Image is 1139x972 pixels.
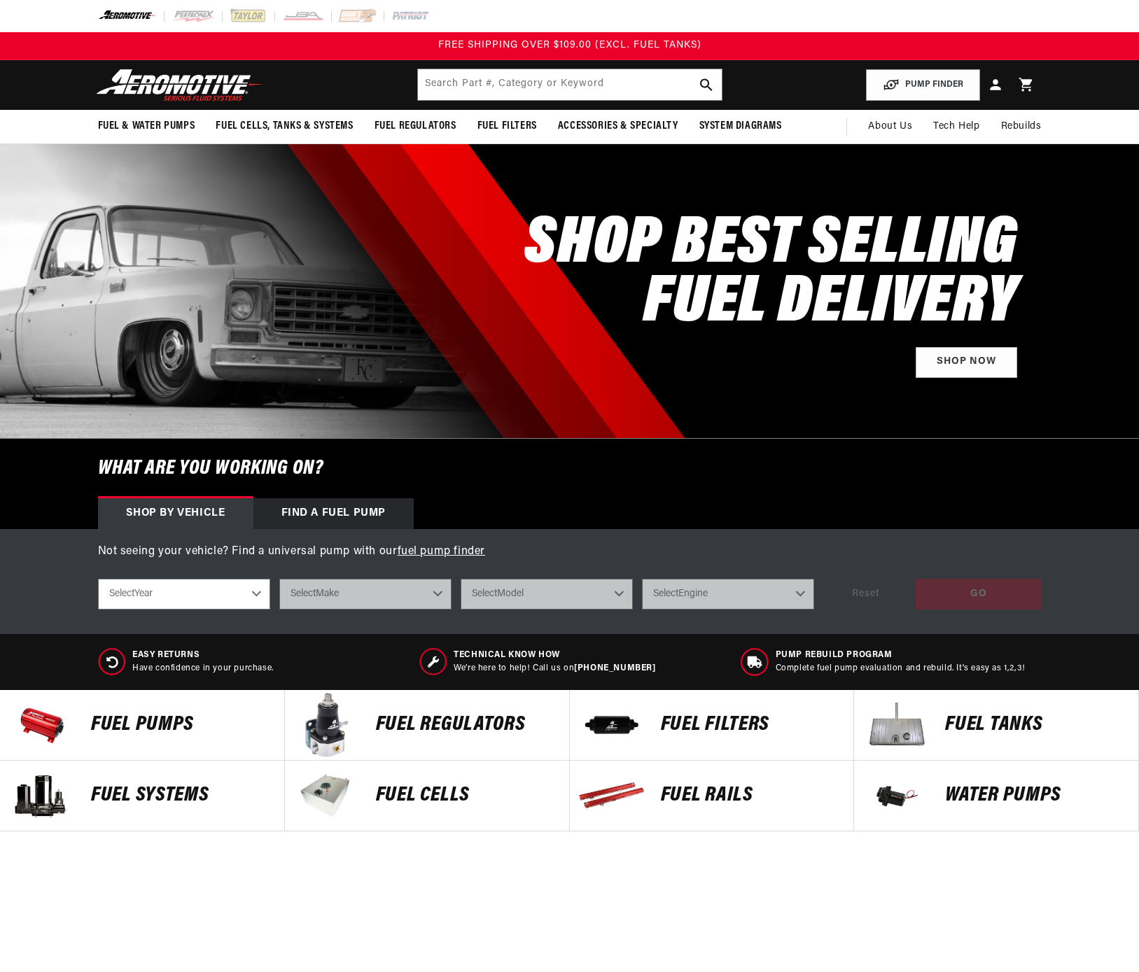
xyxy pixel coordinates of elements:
[398,546,486,557] a: fuel pump finder
[861,690,931,760] img: Fuel Tanks
[376,785,555,806] p: FUEL Cells
[285,690,570,761] a: FUEL REGULATORS FUEL REGULATORS
[570,761,855,831] a: FUEL Rails FUEL Rails
[776,663,1026,675] p: Complete fuel pump evaluation and rebuild. It's easy as 1,2,3!
[689,110,792,143] summary: System Diagrams
[854,690,1139,761] a: Fuel Tanks Fuel Tanks
[63,439,1077,498] h6: What are you working on?
[524,216,1016,333] h2: SHOP BEST SELLING FUEL DELIVERY
[699,119,782,134] span: System Diagrams
[205,110,363,143] summary: Fuel Cells, Tanks & Systems
[438,40,701,50] span: FREE SHIPPING OVER $109.00 (EXCL. FUEL TANKS)
[558,119,678,134] span: Accessories & Specialty
[916,347,1017,379] a: Shop Now
[642,579,814,610] select: Engine
[253,498,414,529] div: Find a Fuel Pump
[216,119,353,134] span: Fuel Cells, Tanks & Systems
[661,714,840,735] p: FUEL FILTERS
[98,543,1042,561] p: Not seeing your vehicle? Find a universal pump with our
[7,761,77,831] img: Fuel Systems
[866,69,980,101] button: PUMP FINDER
[570,690,855,761] a: FUEL FILTERS FUEL FILTERS
[292,690,362,760] img: FUEL REGULATORS
[854,761,1139,831] a: Water Pumps Water Pumps
[285,761,570,831] a: FUEL Cells FUEL Cells
[461,579,633,610] select: Model
[98,498,253,529] div: Shop by vehicle
[477,119,537,134] span: Fuel Filters
[91,714,270,735] p: Fuel Pumps
[454,663,655,675] p: We’re here to help! Call us on
[945,785,1124,806] p: Water Pumps
[375,119,456,134] span: Fuel Regulators
[91,785,270,806] p: Fuel Systems
[1001,119,1042,134] span: Rebuilds
[776,649,1026,661] span: Pump Rebuild program
[467,110,547,143] summary: Fuel Filters
[577,761,647,831] img: FUEL Rails
[279,579,452,610] select: Make
[991,110,1052,143] summary: Rebuilds
[98,119,195,134] span: Fuel & Water Pumps
[132,649,274,661] span: Easy Returns
[7,690,77,760] img: Fuel Pumps
[364,110,467,143] summary: Fuel Regulators
[98,579,270,610] select: Year
[292,761,362,831] img: FUEL Cells
[376,714,555,735] p: FUEL REGULATORS
[547,110,689,143] summary: Accessories & Specialty
[418,69,722,100] input: Search by Part Number, Category or Keyword
[933,119,979,134] span: Tech Help
[945,714,1124,735] p: Fuel Tanks
[574,664,655,672] a: [PHONE_NUMBER]
[577,690,647,760] img: FUEL FILTERS
[923,110,990,143] summary: Tech Help
[661,785,840,806] p: FUEL Rails
[92,69,267,101] img: Aeromotive
[132,663,274,675] p: Have confidence in your purchase.
[858,110,923,143] a: About Us
[868,121,912,132] span: About Us
[454,649,655,661] span: Technical Know How
[88,110,206,143] summary: Fuel & Water Pumps
[691,69,722,100] button: search button
[861,761,931,831] img: Water Pumps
